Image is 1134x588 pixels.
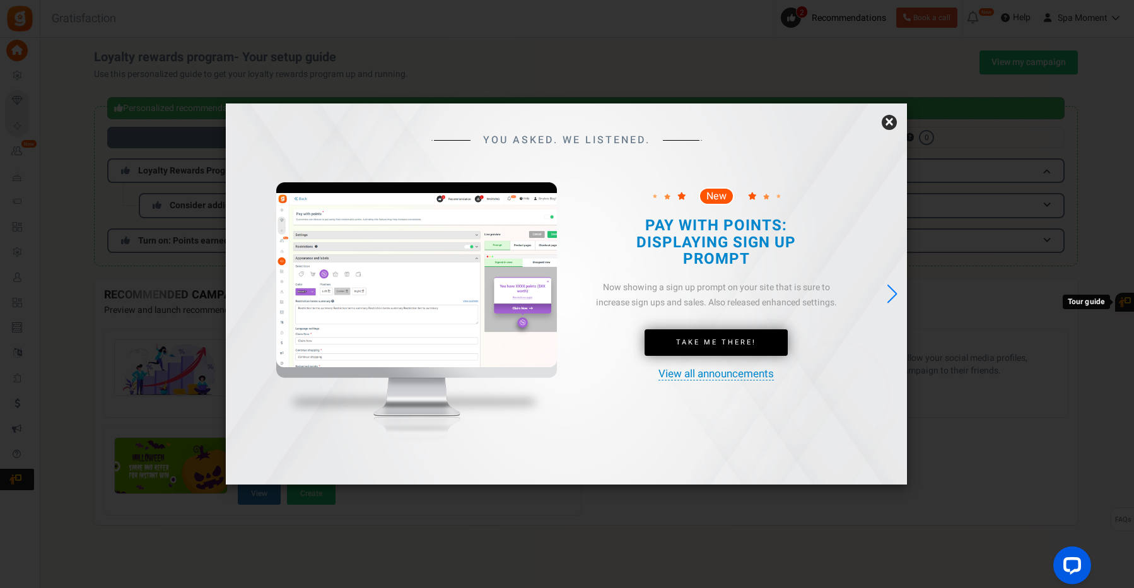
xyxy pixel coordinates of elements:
div: Tour guide [1063,295,1110,309]
a: × [882,115,897,130]
span: YOU ASKED. WE LISTENED. [483,135,650,146]
div: Now showing a sign up prompt on your site that is sure to increase sign ups and sales. Also relea... [590,280,842,310]
h2: PAY WITH POINTS: DISPLAYING SIGN UP PROMPT [603,218,829,268]
span: New [706,191,727,201]
a: Take Me There! [645,329,788,356]
a: View all announcements [658,368,774,380]
div: Next slide [884,280,901,308]
h4: RECOMMENDED CAMPAIGNS FOR YOU [104,289,1068,302]
img: screenshot [276,193,557,367]
img: mockup [276,182,557,467]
